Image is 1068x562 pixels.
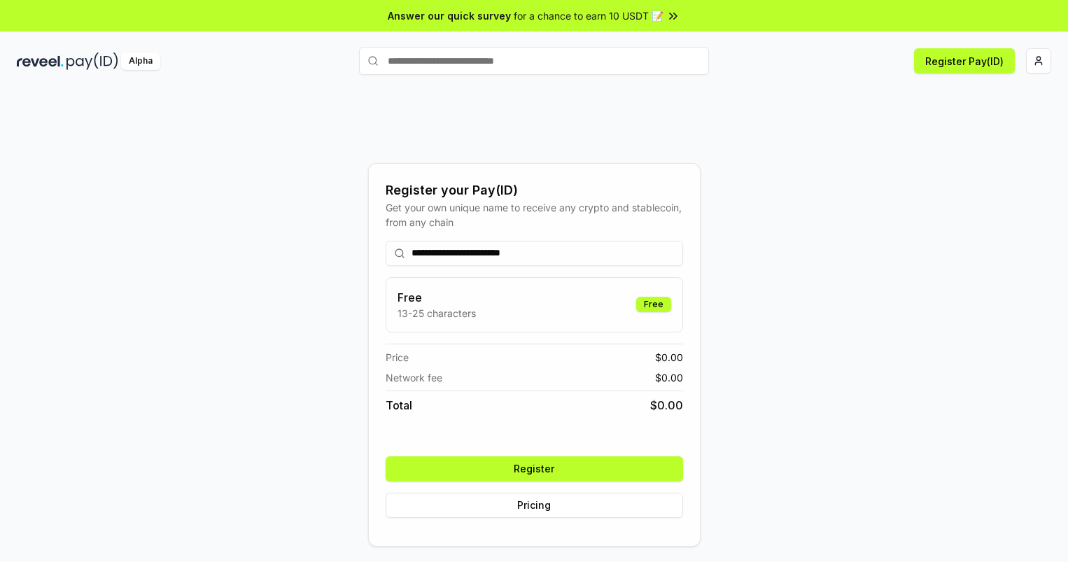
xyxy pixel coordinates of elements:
[914,48,1015,73] button: Register Pay(ID)
[66,52,118,70] img: pay_id
[17,52,64,70] img: reveel_dark
[655,350,683,365] span: $ 0.00
[398,289,476,306] h3: Free
[386,350,409,365] span: Price
[121,52,160,70] div: Alpha
[398,306,476,321] p: 13-25 characters
[386,397,412,414] span: Total
[655,370,683,385] span: $ 0.00
[386,181,683,200] div: Register your Pay(ID)
[386,456,683,482] button: Register
[636,297,671,312] div: Free
[386,493,683,518] button: Pricing
[650,397,683,414] span: $ 0.00
[514,8,663,23] span: for a chance to earn 10 USDT 📝
[386,200,683,230] div: Get your own unique name to receive any crypto and stablecoin, from any chain
[388,8,511,23] span: Answer our quick survey
[386,370,442,385] span: Network fee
